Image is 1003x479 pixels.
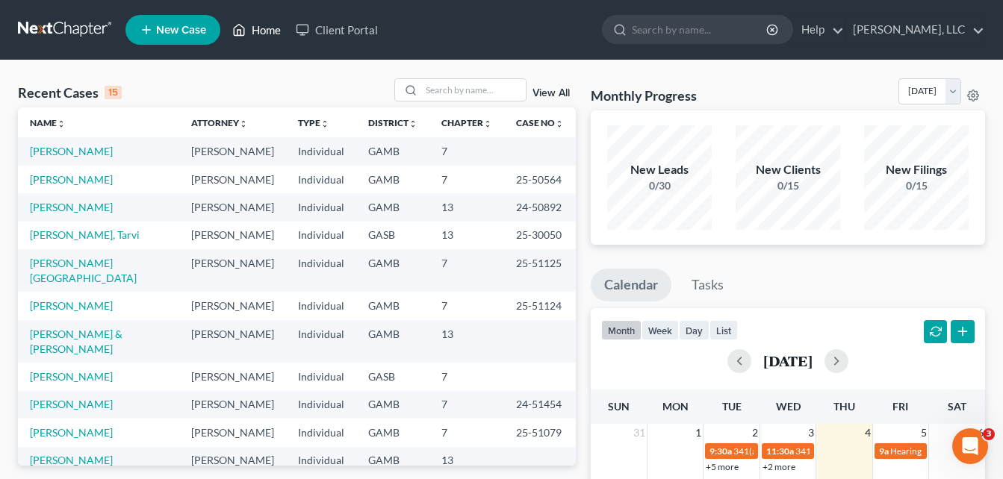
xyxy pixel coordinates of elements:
td: [PERSON_NAME] [179,137,286,165]
i: unfold_more [239,119,248,128]
a: Case Nounfold_more [516,117,564,128]
span: 3 [807,424,816,442]
a: Attorneyunfold_more [191,117,248,128]
span: Sun [608,400,630,413]
span: 341(a) meeting for [PERSON_NAME] [795,445,940,457]
a: [PERSON_NAME], LLC [845,16,984,43]
td: GAMB [356,419,429,446]
td: 7 [429,419,504,446]
div: New Clients [736,161,840,178]
td: 13 [429,193,504,221]
a: Home [225,16,288,43]
span: 4 [863,424,872,442]
td: 7 [429,137,504,165]
span: 31 [632,424,647,442]
a: [PERSON_NAME] [30,145,113,157]
td: Individual [286,222,356,249]
td: [PERSON_NAME] [179,320,286,363]
h3: Monthly Progress [591,87,697,104]
td: GAMB [356,193,429,221]
td: GASB [356,222,429,249]
td: Individual [286,419,356,446]
td: Individual [286,249,356,292]
div: 15 [105,86,122,99]
td: [PERSON_NAME] [179,363,286,390]
span: Tue [722,400,742,413]
td: Individual [286,391,356,419]
input: Search by name... [632,16,768,43]
i: unfold_more [409,119,417,128]
td: GAMB [356,292,429,319]
a: +5 more [706,461,739,472]
div: New Leads [607,161,712,178]
button: list [709,320,738,340]
div: 0/30 [607,178,712,193]
div: New Filings [864,161,969,178]
td: 25-51079 [504,419,576,446]
td: Individual [286,447,356,475]
span: 2 [751,424,760,442]
a: +2 more [763,461,795,472]
td: [PERSON_NAME] [179,292,286,319]
span: 11:30a [766,445,794,457]
i: unfold_more [483,119,492,128]
a: View All [532,88,570,98]
button: day [679,320,709,340]
span: 1 [694,424,703,442]
td: 7 [429,249,504,292]
span: 341(a) meeting for [PERSON_NAME] [733,445,878,457]
h2: [DATE] [763,353,813,369]
i: unfold_more [57,119,66,128]
i: unfold_more [320,119,329,128]
td: [PERSON_NAME] [179,166,286,193]
td: 7 [429,391,504,419]
td: 7 [429,292,504,319]
i: unfold_more [555,119,564,128]
td: GASB [356,363,429,390]
a: [PERSON_NAME] [30,201,113,213]
span: 6 [976,424,985,442]
button: week [642,320,679,340]
button: month [601,320,642,340]
td: 24-51454 [504,391,576,419]
td: Individual [286,193,356,221]
div: 0/15 [864,178,969,193]
span: Wed [776,400,801,413]
td: 13 [429,222,504,249]
a: [PERSON_NAME] [30,173,113,186]
span: 9a [879,445,889,457]
span: Mon [662,400,689,413]
td: 24-50892 [504,193,576,221]
td: Individual [286,166,356,193]
span: Thu [833,400,855,413]
span: New Case [156,25,206,36]
a: [PERSON_NAME] [30,370,113,383]
span: Fri [892,400,908,413]
a: [PERSON_NAME] [30,398,113,410]
td: [PERSON_NAME] [179,193,286,221]
div: 0/15 [736,178,840,193]
a: Districtunfold_more [368,117,417,128]
a: Calendar [591,269,671,301]
td: 7 [429,166,504,193]
a: Typeunfold_more [298,117,329,128]
td: 13 [429,320,504,363]
a: [PERSON_NAME][GEOGRAPHIC_DATA] [30,257,137,284]
span: 3 [983,428,995,440]
td: [PERSON_NAME] [179,447,286,475]
td: [PERSON_NAME] [179,222,286,249]
a: [PERSON_NAME] & [PERSON_NAME] [30,328,122,355]
td: 7 [429,363,504,390]
a: [PERSON_NAME] [30,426,113,439]
a: Client Portal [288,16,385,43]
td: 25-51125 [504,249,576,292]
td: GAMB [356,447,429,475]
span: 9:30a [709,445,732,457]
span: 5 [919,424,928,442]
td: 25-51124 [504,292,576,319]
td: [PERSON_NAME] [179,249,286,292]
td: 25-30050 [504,222,576,249]
a: Chapterunfold_more [441,117,492,128]
input: Search by name... [421,79,526,101]
span: Sat [948,400,966,413]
